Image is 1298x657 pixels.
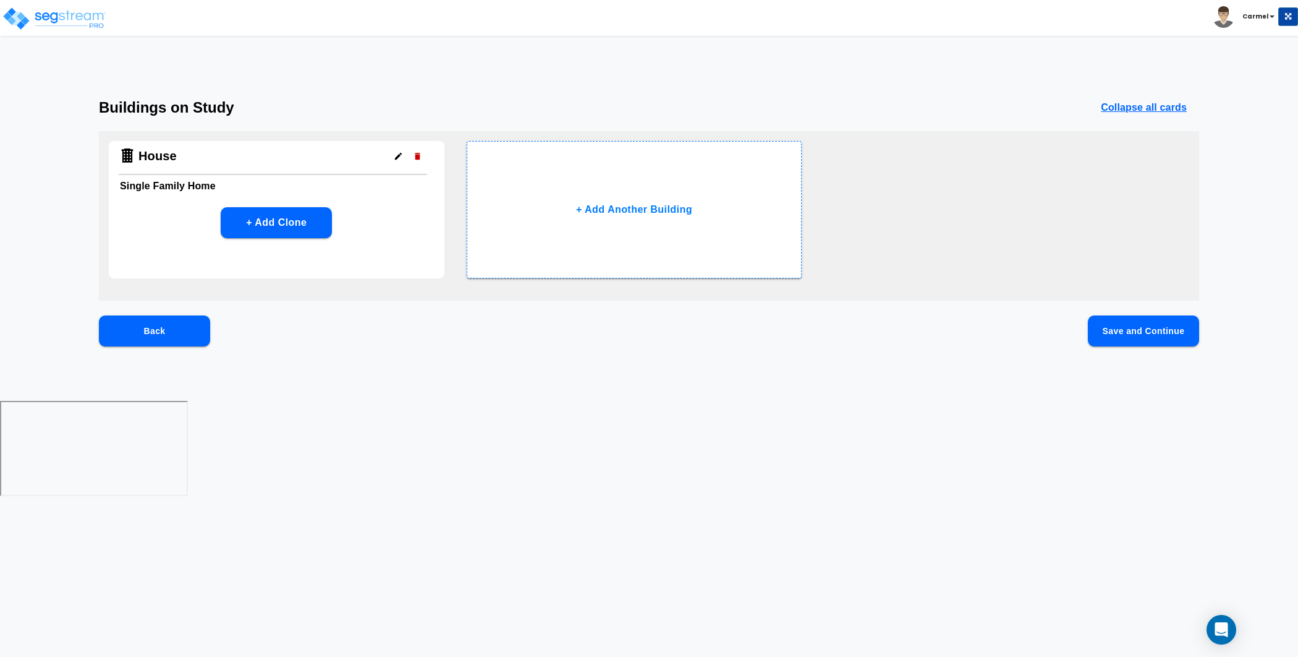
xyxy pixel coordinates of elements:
img: logo_pro_r.png [2,6,107,31]
h4: House [138,148,177,164]
button: Save and Continue [1088,316,1199,346]
button: Back [99,316,210,346]
div: Open Intercom Messenger [1207,615,1236,645]
img: Building Icon [119,147,136,165]
p: Collapse all cards [1101,100,1187,115]
b: Carmel [1242,12,1268,21]
h3: Buildings on Study [99,99,234,116]
button: + Add Another Building [467,141,802,278]
h6: Single Family Home [120,178,433,195]
button: + Add Clone [221,207,332,238]
img: avatar.png [1213,6,1234,28]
